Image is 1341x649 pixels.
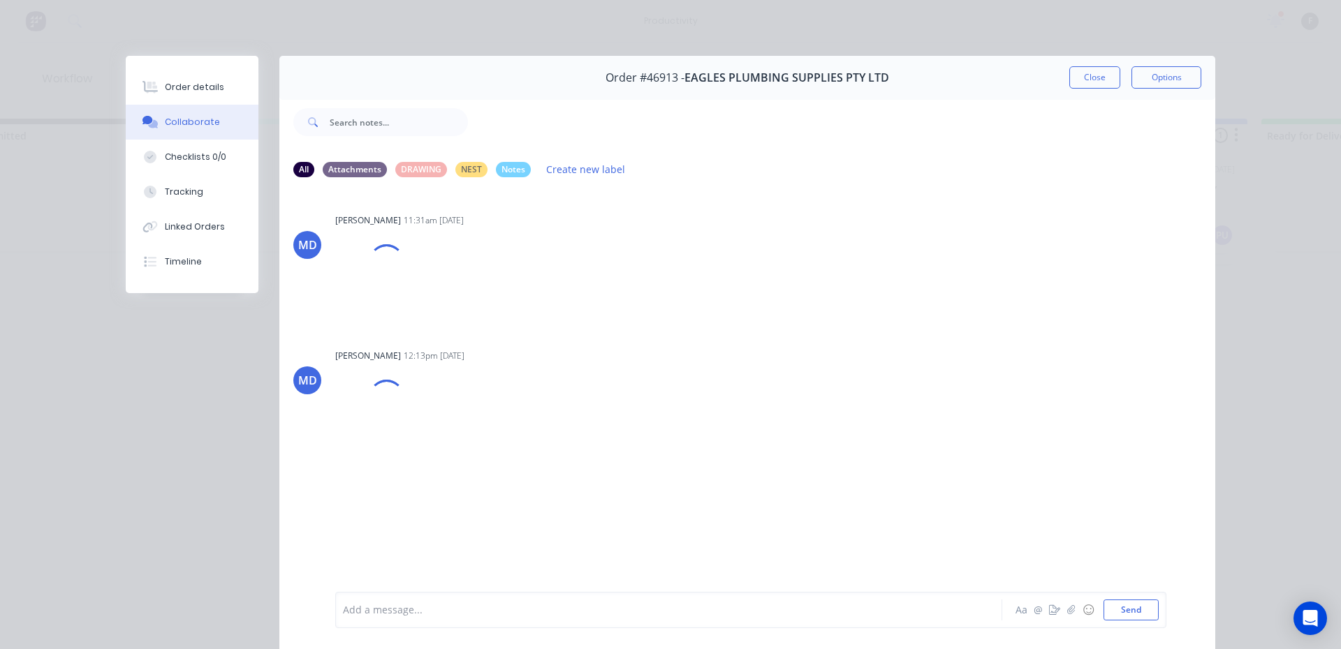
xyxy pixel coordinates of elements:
[335,350,401,362] div: [PERSON_NAME]
[330,108,468,136] input: Search notes...
[1104,599,1159,620] button: Send
[1294,602,1327,635] div: Open Intercom Messenger
[496,162,531,177] div: Notes
[1131,66,1201,89] button: Options
[165,221,225,233] div: Linked Orders
[165,186,203,198] div: Tracking
[165,81,224,94] div: Order details
[165,116,220,128] div: Collaborate
[395,162,447,177] div: DRAWING
[323,162,387,177] div: Attachments
[165,151,226,163] div: Checklists 0/0
[126,174,258,209] button: Tracking
[606,71,684,84] span: Order #46913 -
[404,350,464,362] div: 12:13pm [DATE]
[684,71,889,84] span: EAGLES PLUMBING SUPPLIES PTY LTD
[126,140,258,174] button: Checklists 0/0
[126,209,258,244] button: Linked Orders
[335,214,401,227] div: [PERSON_NAME]
[404,214,464,227] div: 11:31am [DATE]
[126,105,258,140] button: Collaborate
[165,255,202,268] div: Timeline
[1080,602,1097,618] button: ☺
[1069,66,1120,89] button: Close
[539,160,633,179] button: Create new label
[126,244,258,279] button: Timeline
[298,372,317,389] div: MD
[1013,602,1029,618] button: Aa
[293,162,314,177] div: All
[298,237,317,253] div: MD
[455,162,488,177] div: NEST
[126,70,258,105] button: Order details
[1029,602,1046,618] button: @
